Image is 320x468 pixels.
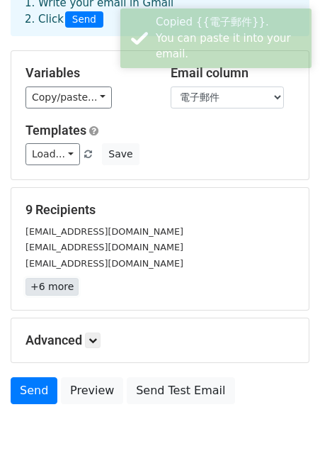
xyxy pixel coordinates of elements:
iframe: Chat Widget [249,400,320,468]
div: 聊天小工具 [249,400,320,468]
span: Send [65,11,103,28]
a: Copy/paste... [25,87,112,108]
small: [EMAIL_ADDRESS][DOMAIN_NAME] [25,226,183,237]
h5: Email column [171,65,295,81]
small: [EMAIL_ADDRESS][DOMAIN_NAME] [25,258,183,269]
a: Load... [25,143,80,165]
a: Preview [61,377,123,404]
a: +6 more [25,278,79,296]
a: Send Test Email [127,377,234,404]
h5: Variables [25,65,149,81]
button: Save [102,143,139,165]
div: Copied {{電子郵件}}. You can paste it into your email. [156,14,306,62]
h5: Advanced [25,333,295,348]
a: Templates [25,123,86,138]
small: [EMAIL_ADDRESS][DOMAIN_NAME] [25,242,183,252]
h5: 9 Recipients [25,202,295,218]
a: Send [11,377,57,404]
